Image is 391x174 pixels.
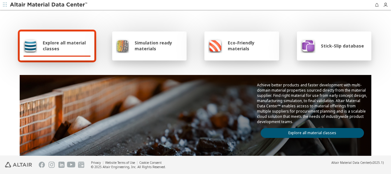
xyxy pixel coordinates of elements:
img: Altair Material Data Center [10,2,88,8]
img: Simulation ready materials [116,38,129,53]
span: Explore all material classes [43,40,91,52]
img: Stick-Slip database [301,38,315,53]
span: Stick-Slip database [321,43,364,49]
img: Explore all material classes [23,38,37,53]
span: Altair Material Data Center [331,160,370,165]
span: Eco-Friendly materials [228,40,275,52]
img: Altair Engineering [5,162,32,168]
img: Eco-Friendly materials [208,38,222,53]
a: Explore all material classes [261,128,364,138]
div: (v2025.1) [331,160,384,165]
a: Privacy [91,160,101,165]
span: Simulation ready materials [135,40,183,52]
a: Cookie Consent [139,160,162,165]
a: Website Terms of Use [105,160,135,165]
div: © 2025 Altair Engineering, Inc. All Rights Reserved. [91,165,166,169]
p: Achieve better products and faster development with multi-domain material properties sourced dire... [257,82,368,124]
